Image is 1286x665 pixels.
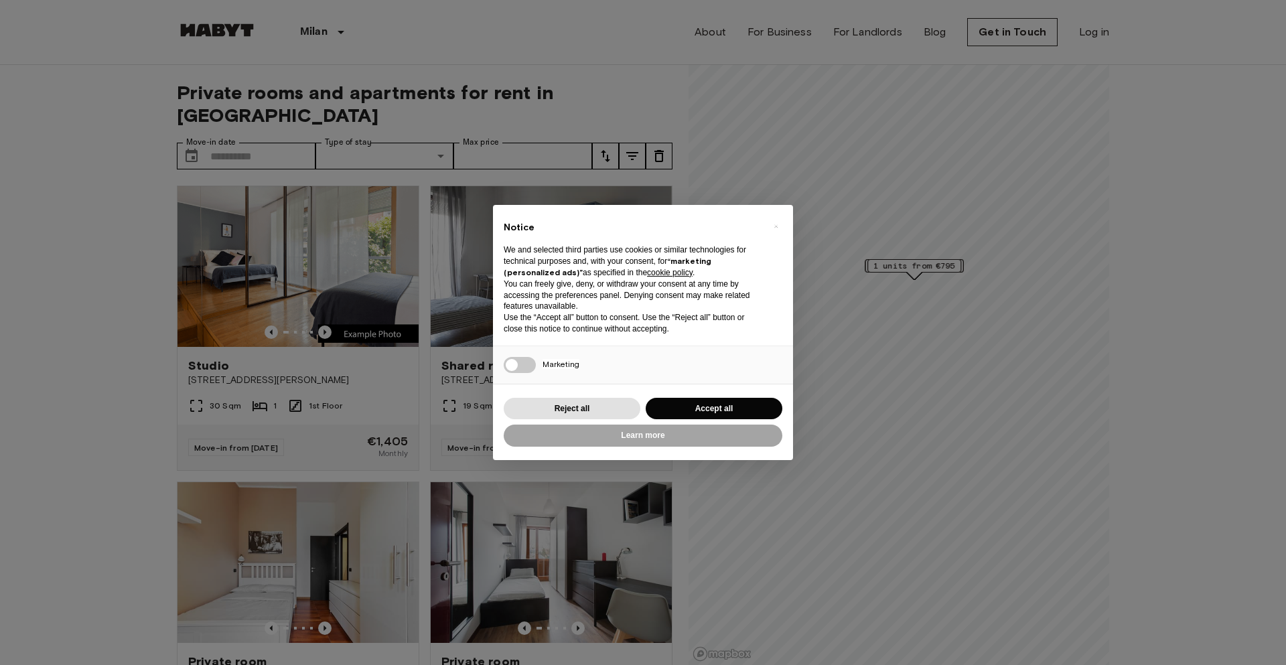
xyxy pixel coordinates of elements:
button: Learn more [504,425,782,447]
button: Close this notice [765,216,786,237]
p: You can freely give, deny, or withdraw your consent at any time by accessing the preferences pane... [504,279,761,312]
button: Accept all [646,398,782,420]
p: We and selected third parties use cookies or similar technologies for technical purposes and, wit... [504,244,761,278]
span: × [774,218,778,234]
strong: “marketing (personalized ads)” [504,256,711,277]
span: Marketing [543,359,579,369]
p: Use the “Accept all” button to consent. Use the “Reject all” button or close this notice to conti... [504,312,761,335]
h2: Notice [504,221,761,234]
button: Reject all [504,398,640,420]
a: cookie policy [647,268,693,277]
